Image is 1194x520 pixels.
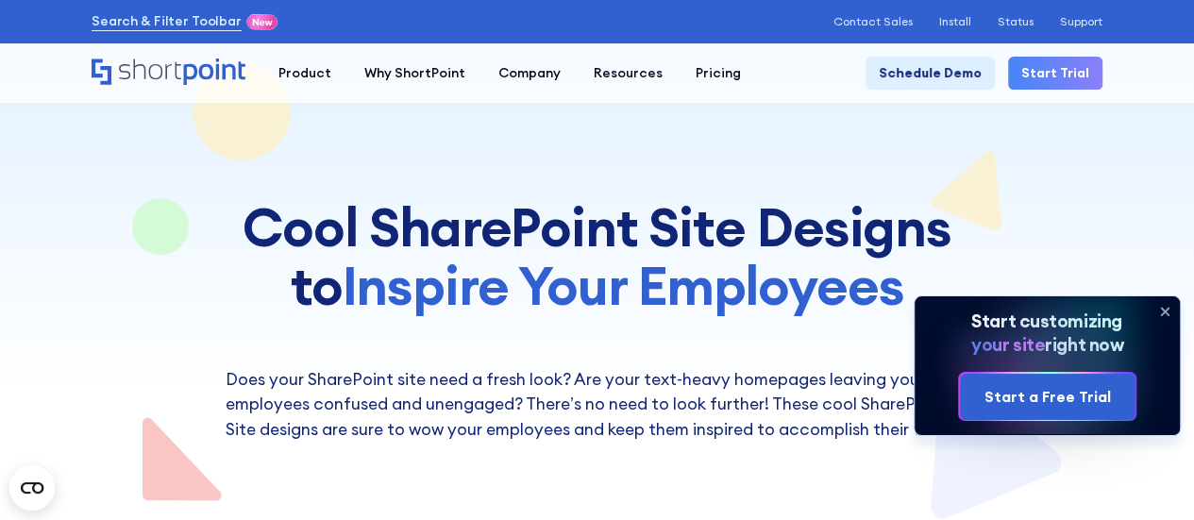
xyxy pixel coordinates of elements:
[92,11,242,31] a: Search & Filter Toolbar
[854,301,1194,520] iframe: Chat Widget
[92,59,245,87] a: Home
[498,63,561,83] div: Company
[960,374,1134,420] a: Start a Free Trial
[278,63,331,83] div: Product
[696,63,741,83] div: Pricing
[594,63,663,83] div: Resources
[984,385,1110,408] div: Start a Free Trial
[481,57,577,90] a: Company
[9,465,55,511] button: Open CMP widget
[866,57,995,90] a: Schedule Demo
[226,198,969,314] h1: Cool SharePoint Site Designs to
[998,15,1034,28] a: Status
[343,252,903,319] span: Inspire Your Employees
[679,57,757,90] a: Pricing
[577,57,679,90] a: Resources
[1008,57,1102,90] a: Start Trial
[364,63,465,83] div: Why ShortPoint
[347,57,481,90] a: Why ShortPoint
[1060,15,1102,28] a: Support
[939,15,971,28] a: Install
[226,367,969,442] p: Does your SharePoint site need a fresh look? Are your text-heavy homepages leaving your employees...
[833,15,913,28] a: Contact Sales
[261,57,347,90] a: Product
